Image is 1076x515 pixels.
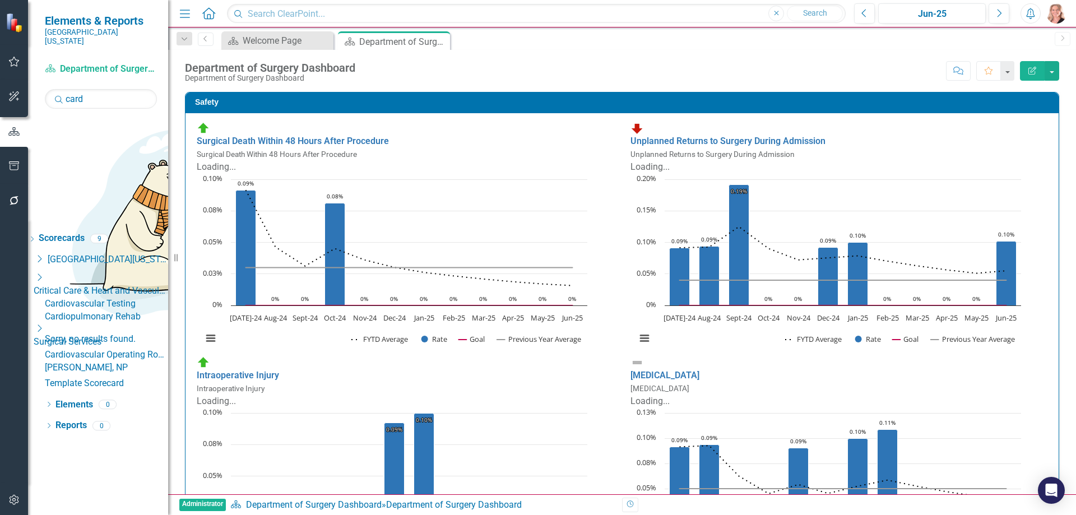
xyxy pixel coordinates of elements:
img: ClearPoint Strategy [6,12,25,32]
g: Goal, series 3 of 4. Line with 12 data points. [678,303,1009,308]
text: 0% [509,295,517,303]
button: Show Previous Year Average [931,334,1017,344]
text: Feb-25 [876,313,899,323]
div: Department of Surgery Dashboard [359,35,447,49]
div: Loading... [197,395,614,408]
text: 0.05% [203,236,222,247]
text: 0.08% [203,438,222,448]
div: Jun-25 [882,7,982,21]
div: 9 [90,234,108,243]
span: Administrator [179,499,226,512]
span: Elements & Reports [45,14,157,27]
g: Goal, series 3 of 4. Line with 12 data points. [244,303,575,308]
text: 0% [913,295,921,303]
a: [GEOGRAPHIC_DATA][US_STATE] [48,253,168,266]
text: Jun-25 [561,313,583,323]
img: On Target [197,122,210,135]
text: Sept-24 [293,313,318,323]
text: Feb-25 [443,313,465,323]
div: Welcome Page [243,34,331,48]
text: 0.05% [637,482,656,493]
g: Previous Year Average, series 4 of 4. Line with 12 data points. [678,486,1009,491]
div: » [230,499,614,512]
div: Open Intercom Messenger [1038,477,1065,504]
a: Intraoperative Injury [197,370,279,381]
text: 0% [764,295,772,303]
div: Chart. Highcharts interactive chart. [630,174,1047,356]
a: [PERSON_NAME], NP [45,361,168,374]
text: 0.19% [731,187,747,195]
text: 0.08% [203,205,222,215]
text: 0.15% [637,205,656,215]
text: Apr-25 [502,313,524,323]
text: 0.05% [203,470,222,480]
text: [DATE]-24 [230,313,262,323]
text: 0% [420,295,428,303]
div: Department of Surgery Dashboard [185,74,355,82]
text: Sept-24 [726,313,752,323]
a: Welcome Page [224,34,331,48]
a: Unplanned Returns to Surgery During Admission [630,136,825,146]
a: Cardiopulmonary Rehab [45,310,168,323]
button: Show FYTD Average [785,334,843,344]
text: 0.09% [671,436,688,444]
div: Department of Surgery Dashboard [185,62,355,74]
text: 0% [301,295,309,303]
path: Sept-24, 0.19157088. Rate. [729,184,749,305]
text: 0% [568,295,576,303]
text: 0.13% [637,407,656,417]
text: 0.09% [790,437,806,445]
text: 0% [883,295,891,303]
text: 0.09% [671,237,688,245]
img: Tiffany LaCoste [1046,3,1066,24]
text: 0% [449,295,457,303]
text: 0% [212,299,222,309]
text: 0.09% [701,434,717,442]
text: Oct-24 [324,313,346,323]
text: 0% [271,295,279,303]
div: Loading... [630,161,1047,174]
img: Below Plan [630,122,644,135]
button: Show Previous Year Average [497,334,583,344]
text: Nov-24 [787,313,811,323]
text: 0.10% [203,407,222,417]
button: Show Rate [421,334,447,344]
g: Rate, series 2 of 4. Bar series with 12 bars. [670,184,1017,305]
small: Intraoperative Injury [197,384,265,393]
text: 0.09% [238,179,254,187]
text: Dec-24 [817,313,840,323]
text: 0.09% [820,236,836,244]
text: 0.10% [416,416,432,424]
svg: Interactive chart [197,174,593,356]
text: 0% [943,295,950,303]
text: 0.03% [203,268,222,278]
a: Surgical Services [34,336,168,349]
a: Cardiovascular Operating Room [45,349,168,361]
a: Department of Surgery Dashboard [246,499,382,510]
input: Search ClearPoint... [227,4,846,24]
text: 0.05% [637,268,656,278]
img: On Target [197,356,210,369]
div: Loading... [197,161,614,174]
text: 0% [539,295,546,303]
button: Jun-25 [878,3,986,24]
path: Dec-24, 0.0923361. Rate. [818,247,838,305]
text: [DATE]-24 [664,313,696,323]
button: View chart menu, Chart [637,331,652,346]
a: [MEDICAL_DATA] [630,370,699,381]
text: 0.20% [637,173,656,183]
button: Search [787,6,843,21]
div: 0 [99,400,117,409]
text: May-25 [531,313,555,323]
text: 0.10% [998,230,1014,238]
small: [MEDICAL_DATA] [630,384,689,393]
text: Dec-24 [383,313,406,323]
text: 0.09% [386,425,402,433]
text: Jun-25 [995,313,1017,323]
text: 0% [479,295,487,303]
text: 0.08% [327,192,343,200]
div: Department of Surgery Dashboard [386,499,522,510]
button: View chart menu, Chart [203,331,219,346]
div: Double-Click to Edit [197,122,614,356]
